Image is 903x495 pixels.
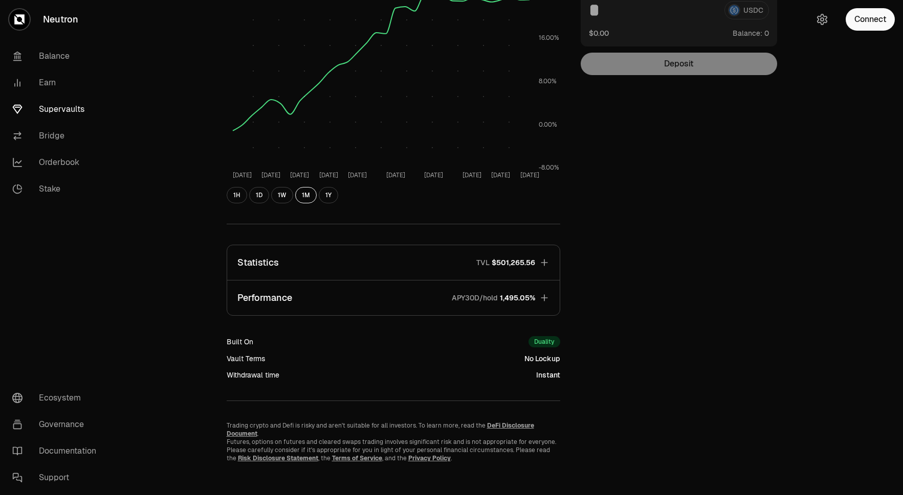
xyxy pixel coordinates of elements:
[227,353,265,364] div: Vault Terms
[227,245,560,280] button: StatisticsTVL$501,265.56
[332,454,382,462] a: Terms of Service
[271,187,293,203] button: 1W
[733,28,762,38] span: Balance:
[462,171,481,179] tspan: [DATE]
[4,438,111,464] a: Documentation
[424,171,443,179] tspan: [DATE]
[492,257,535,268] span: $501,265.56
[227,280,560,315] button: PerformanceAPY30D/hold1,495.05%
[491,171,510,179] tspan: [DATE]
[536,370,560,380] div: Instant
[4,69,111,96] a: Earn
[520,171,539,179] tspan: [DATE]
[233,171,252,179] tspan: [DATE]
[319,171,338,179] tspan: [DATE]
[4,176,111,202] a: Stake
[227,421,534,438] a: DeFi Disclosure Document
[4,411,111,438] a: Governance
[4,43,111,69] a: Balance
[295,187,317,203] button: 1M
[846,8,895,31] button: Connect
[261,171,280,179] tspan: [DATE]
[4,123,111,149] a: Bridge
[227,370,279,380] div: Withdrawal time
[539,163,559,172] tspan: -8.00%
[386,171,405,179] tspan: [DATE]
[227,438,560,462] p: Futures, options on futures and cleared swaps trading involves significant risk and is not approp...
[539,77,557,85] tspan: 8.00%
[227,421,560,438] p: Trading crypto and Defi is risky and aren't suitable for all investors. To learn more, read the .
[290,171,309,179] tspan: [DATE]
[4,149,111,176] a: Orderbook
[4,464,111,491] a: Support
[408,454,451,462] a: Privacy Policy
[227,337,253,347] div: Built On
[589,28,609,38] button: $0.00
[249,187,269,203] button: 1D
[500,293,535,303] span: 1,495.05%
[227,187,247,203] button: 1H
[238,454,318,462] a: Risk Disclosure Statement
[4,385,111,411] a: Ecosystem
[539,121,557,129] tspan: 0.00%
[347,171,366,179] tspan: [DATE]
[476,257,490,268] p: TVL
[237,291,292,305] p: Performance
[452,293,498,303] p: APY30D/hold
[539,34,559,42] tspan: 16.00%
[524,353,560,364] div: No Lockup
[237,255,279,270] p: Statistics
[528,336,560,347] div: Duality
[4,96,111,123] a: Supervaults
[319,187,338,203] button: 1Y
